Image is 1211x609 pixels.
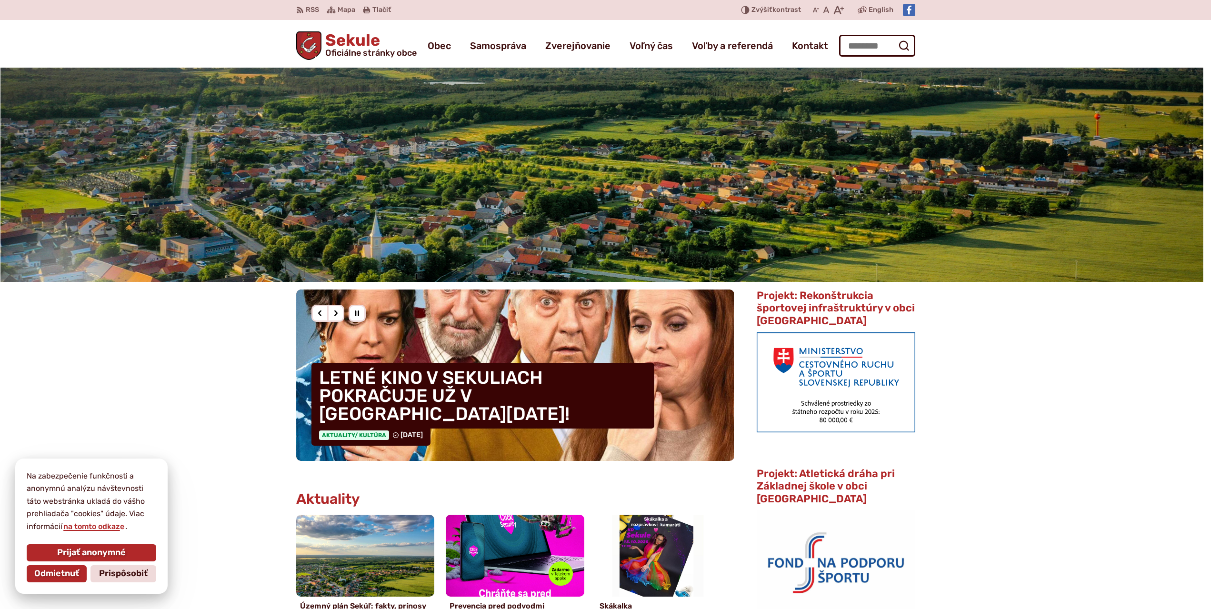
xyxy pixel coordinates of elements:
a: LETNÉ KINO V SEKULIACH POKRAČUJE UŽ V [GEOGRAPHIC_DATA][DATE]! Aktuality/ Kultúra [DATE] [296,290,734,461]
div: Predošlý slajd [311,305,329,322]
span: Aktuality [319,430,389,440]
button: Prijať anonymné [27,544,156,561]
a: Obec [428,32,451,59]
span: / Kultúra [355,432,386,439]
span: kontrast [751,6,801,14]
span: Projekt: Rekonštrukcia športovej infraštruktúry v obci [GEOGRAPHIC_DATA] [757,289,915,327]
span: Zvýšiť [751,6,772,14]
div: Pozastaviť pohyb slajdera [349,305,366,322]
button: Prispôsobiť [90,565,156,582]
span: Mapa [338,4,355,16]
span: Oficiálne stránky obce [325,49,417,57]
a: Voľby a referendá [692,32,773,59]
button: Odmietnuť [27,565,87,582]
div: Nasledujúci slajd [327,305,344,322]
span: Prispôsobiť [99,569,148,579]
a: Voľný čas [630,32,673,59]
h4: LETNÉ KINO V SEKULIACH POKRAČUJE UŽ V [GEOGRAPHIC_DATA][DATE]! [311,363,654,429]
img: Prejsť na Facebook stránku [903,4,915,16]
h1: Sekule [321,32,417,57]
div: 2 / 8 [296,290,734,461]
img: min-cras.png [757,332,915,432]
a: Zverejňovanie [545,32,611,59]
p: Na zabezpečenie funkčnosti a anonymnú analýzu návštevnosti táto webstránka ukladá do vášho prehli... [27,470,156,533]
a: Kontakt [792,32,828,59]
img: Prejsť na domovskú stránku [296,31,322,60]
a: Samospráva [470,32,526,59]
span: Odmietnuť [34,569,79,579]
a: na tomto odkaze [62,522,125,531]
span: Prijať anonymné [57,548,126,558]
span: RSS [306,4,319,16]
span: English [869,4,893,16]
span: Tlačiť [372,6,391,14]
a: English [867,4,895,16]
span: Projekt: Atletická dráha pri Základnej škole v obci [GEOGRAPHIC_DATA] [757,467,895,505]
a: Logo Sekule, prejsť na domovskú stránku. [296,31,417,60]
span: [DATE] [400,431,423,439]
h3: Aktuality [296,491,360,507]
